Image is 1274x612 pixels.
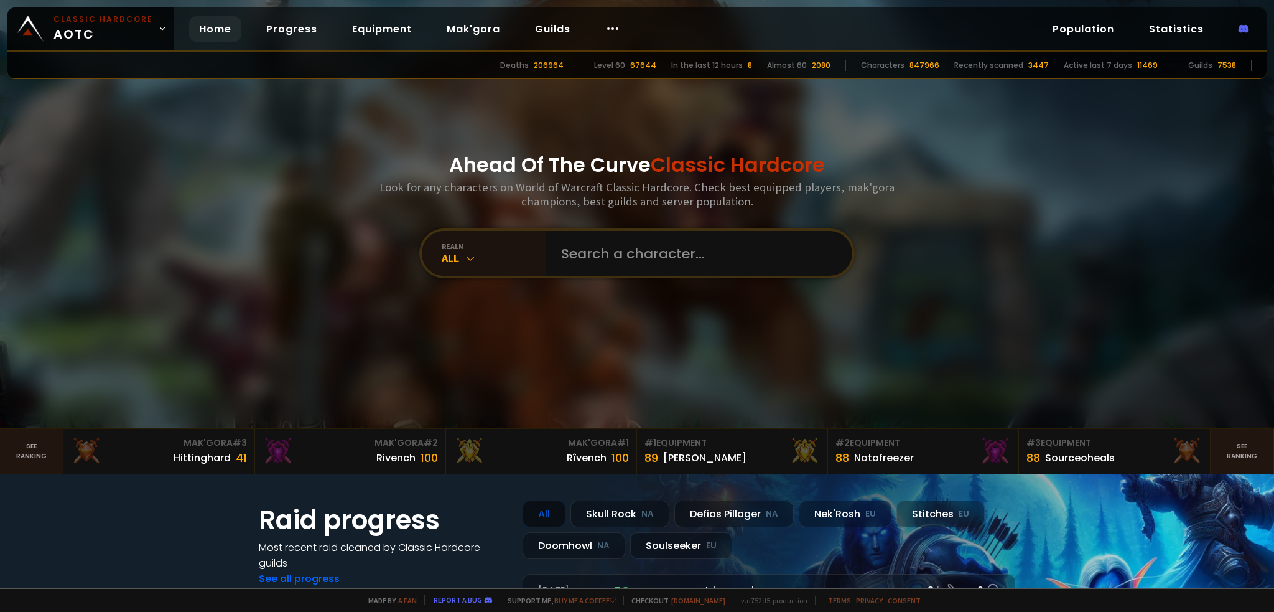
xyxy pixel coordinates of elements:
a: [DOMAIN_NAME] [671,596,725,605]
span: # 1 [617,436,629,449]
div: Soulseeker [630,532,732,559]
div: All [442,251,546,265]
div: 7538 [1217,60,1236,71]
a: #1Equipment89[PERSON_NAME] [637,429,828,474]
a: a fan [398,596,417,605]
div: [PERSON_NAME] [663,450,746,466]
div: 89 [644,450,658,466]
div: Active last 7 days [1064,60,1132,71]
div: Mak'Gora [453,436,629,450]
small: EU [959,508,969,520]
span: # 3 [1026,436,1041,449]
a: Terms [828,596,851,605]
a: Mak'Gora#2Rivench100 [255,429,446,474]
small: EU [706,540,717,552]
a: Seeranking [1211,429,1274,474]
span: Support me, [500,596,616,605]
a: Mak'Gora#1Rîvench100 [446,429,637,474]
a: Mak'gora [437,16,510,42]
a: #2Equipment88Notafreezer [828,429,1019,474]
div: Rîvench [567,450,607,466]
div: realm [442,242,546,251]
a: Statistics [1139,16,1214,42]
div: Guilds [1188,60,1212,71]
a: Progress [256,16,327,42]
span: Classic Hardcore [651,151,825,179]
div: Equipment [644,436,820,450]
div: 3447 [1028,60,1049,71]
div: 100 [421,450,438,466]
div: 88 [835,450,849,466]
div: 206964 [534,60,564,71]
div: 67644 [630,60,656,71]
div: 100 [611,450,629,466]
input: Search a character... [554,231,837,276]
div: Stitches [896,501,985,527]
span: # 3 [233,436,247,449]
div: Notafreezer [854,450,914,466]
small: NA [641,508,654,520]
span: # 1 [644,436,656,449]
a: [DATE]zgpetri on godDefias Pillager8 /90 [523,574,1015,607]
div: Mak'Gora [71,436,246,450]
div: 88 [1026,450,1040,466]
h4: Most recent raid cleaned by Classic Hardcore guilds [259,540,508,571]
a: #3Equipment88Sourceoheals [1019,429,1210,474]
div: Rivench [376,450,416,466]
div: Level 60 [594,60,625,71]
div: In the last 12 hours [671,60,743,71]
div: 2080 [812,60,830,71]
span: v. d752d5 - production [733,596,807,605]
span: # 2 [424,436,438,449]
div: 41 [236,450,247,466]
div: Recently scanned [954,60,1023,71]
span: Made by [361,596,417,605]
div: Doomhowl [523,532,625,559]
div: Skull Rock [570,501,669,527]
small: NA [597,540,610,552]
a: Classic HardcoreAOTC [7,7,174,50]
span: Checkout [623,596,725,605]
a: See all progress [259,572,340,586]
div: Sourceoheals [1045,450,1115,466]
h1: Ahead Of The Curve [449,150,825,180]
div: Equipment [835,436,1011,450]
span: AOTC [53,14,153,44]
a: Home [189,16,241,42]
small: Classic Hardcore [53,14,153,25]
a: Guilds [525,16,580,42]
div: Hittinghard [174,450,231,466]
a: Report a bug [434,595,482,605]
div: Equipment [1026,436,1202,450]
div: Almost 60 [767,60,807,71]
span: # 2 [835,436,850,449]
small: NA [766,508,778,520]
div: Characters [861,60,904,71]
div: 8 [748,60,752,71]
a: Buy me a coffee [554,596,616,605]
div: Deaths [500,60,529,71]
div: 847966 [909,60,939,71]
small: EU [865,508,876,520]
a: Equipment [342,16,422,42]
a: Privacy [856,596,883,605]
div: 11469 [1137,60,1158,71]
div: Nek'Rosh [799,501,891,527]
a: Mak'Gora#3Hittinghard41 [63,429,254,474]
a: Consent [888,596,921,605]
h1: Raid progress [259,501,508,540]
div: All [523,501,565,527]
div: Mak'Gora [263,436,438,450]
h3: Look for any characters on World of Warcraft Classic Hardcore. Check best equipped players, mak'g... [374,180,900,209]
div: Defias Pillager [674,501,794,527]
a: Population [1043,16,1124,42]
